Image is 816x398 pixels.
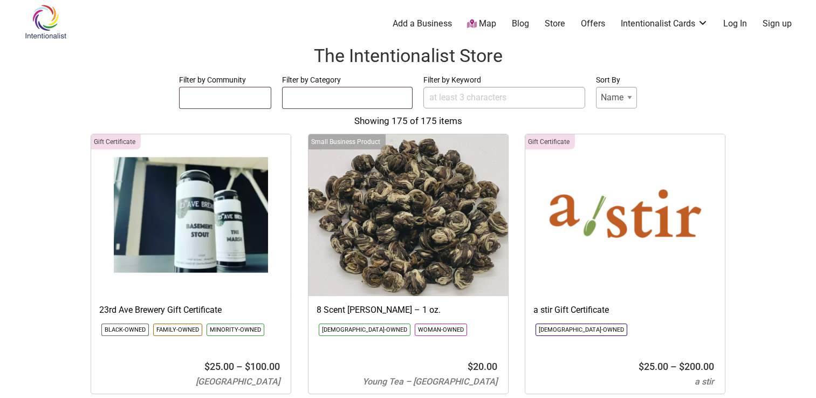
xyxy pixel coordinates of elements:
label: Filter by Keyword [423,73,585,87]
a: Add a Business [393,18,452,30]
a: Offers [581,18,605,30]
label: Sort By [596,73,637,87]
a: Blog [512,18,529,30]
li: Click to show only this community [207,324,264,336]
li: Click to show only this community [415,324,467,336]
span: – [236,361,243,372]
span: $ [468,361,473,372]
input: at least 3 characters [423,87,585,108]
bdi: 25.00 [639,361,668,372]
img: Young Tea 8 Scent Jasmine Green Pearl [308,134,508,296]
a: Sign up [763,18,792,30]
span: [GEOGRAPHIC_DATA] [196,376,280,387]
span: $ [679,361,684,372]
span: $ [245,361,250,372]
li: Click to show only this community [101,324,149,336]
a: Map [467,18,496,30]
li: Click to show only this community [319,324,410,336]
bdi: 25.00 [204,361,234,372]
h3: 8 Scent [PERSON_NAME] – 1 oz. [317,304,500,316]
span: Young Tea – [GEOGRAPHIC_DATA] [362,376,497,387]
div: Click to show only this category [91,134,141,149]
bdi: 200.00 [679,361,714,372]
span: a stir [695,376,714,387]
div: Showing 175 of 175 items [11,114,805,128]
a: Intentionalist Cards [621,18,708,30]
span: $ [639,361,644,372]
h1: The Intentionalist Store [11,43,805,69]
div: Click to show only this category [308,134,386,149]
bdi: 20.00 [468,361,497,372]
span: – [670,361,677,372]
img: Intentionalist [20,4,71,39]
span: $ [204,361,210,372]
label: Filter by Category [282,73,413,87]
li: Click to show only this community [153,324,202,336]
h3: a stir Gift Certificate [533,304,717,316]
div: Click to show only this category [525,134,575,149]
a: Log In [723,18,747,30]
li: Click to show only this community [536,324,627,336]
bdi: 100.00 [245,361,280,372]
a: Store [545,18,565,30]
h3: 23rd Ave Brewery Gift Certificate [99,304,283,316]
label: Filter by Community [179,73,271,87]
